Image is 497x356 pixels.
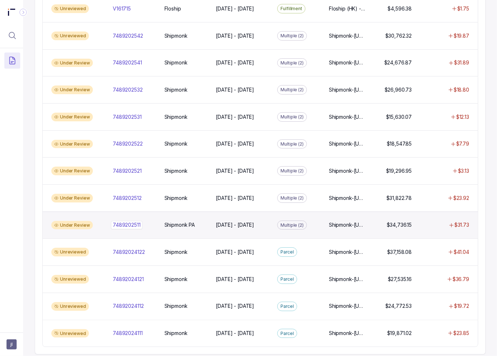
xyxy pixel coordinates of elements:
p: 7489202542 [113,32,143,39]
p: [DATE] - [DATE] [216,302,254,310]
p: $18.80 [454,86,469,93]
p: [DATE] - [DATE] [216,167,254,175]
p: Shipmonk-[US_STATE], Shipmonk-[US_STATE], Shipmonk-[US_STATE] [329,194,366,202]
p: $30,762.32 [385,32,412,39]
p: [DATE] - [DATE] [216,194,254,202]
p: $34,736.15 [387,221,412,229]
p: [DATE] - [DATE] [216,140,254,147]
p: $31.89 [454,59,469,66]
p: Fulfillment [280,5,302,12]
p: Shipmonk-[US_STATE], Shipmonk-[US_STATE], Shipmonk-[US_STATE] [329,248,366,256]
p: Shipmonk-[US_STATE], Shipmonk-[US_STATE], Shipmonk-[US_STATE] [329,167,366,175]
p: Multiple (2) [280,141,304,148]
div: Unreviewed [51,32,89,40]
p: Shipmonk [164,59,188,66]
p: $19,871.02 [387,330,412,337]
p: Shipmonk [164,330,188,337]
p: $3.13 [458,167,469,175]
p: $19.72 [454,302,469,310]
div: Unreviewed [51,302,89,311]
p: $41.04 [454,248,469,256]
p: [DATE] - [DATE] [216,330,254,337]
p: Parcel [280,303,294,310]
p: Shipmonk-[US_STATE], Shipmonk-[US_STATE], Shipmonk-[US_STATE] [329,140,366,147]
p: [DATE] - [DATE] [216,32,254,39]
button: User initials [7,339,17,349]
p: $1.75 [457,5,469,12]
p: [DATE] - [DATE] [216,59,254,66]
p: Floship (HK) - [PERSON_NAME] 1 [329,5,366,12]
p: Shipmonk [164,32,188,39]
p: Multiple (2) [280,194,304,202]
p: Shipmonk [164,248,188,256]
p: Shipmonk-[US_STATE], Shipmonk-[US_STATE], Shipmonk-[US_STATE] [329,221,366,229]
div: Collapse Icon [19,8,27,17]
p: 7489202521 [113,167,142,175]
div: Under Review [51,194,93,202]
p: Shipmonk-[US_STATE], Shipmonk-[US_STATE], Shipmonk-[US_STATE] [329,113,366,121]
p: Shipmonk [164,86,188,93]
div: Under Review [51,85,93,94]
p: 74892024121 [113,276,143,283]
p: Multiple (2) [280,167,304,175]
p: $36.79 [453,276,469,283]
p: Floship [164,5,181,12]
p: 74892024112 [113,302,143,310]
p: [DATE] - [DATE] [216,221,254,229]
p: $4,596.38 [388,5,412,12]
div: Under Review [51,167,93,175]
p: Shipmonk-[US_STATE], Shipmonk-[US_STATE], Shipmonk-[US_STATE] [329,59,366,66]
p: $24,772.53 [385,302,412,310]
p: [DATE] - [DATE] [216,276,254,283]
p: 7489202522 [113,140,143,147]
p: [DATE] - [DATE] [216,5,254,12]
p: Shipmonk PA [164,221,195,229]
div: Under Review [51,59,93,67]
p: Shipmonk [164,140,188,147]
p: 7489202512 [113,194,142,202]
div: Under Review [51,221,93,230]
button: Menu Icon Button MagnifyingGlassIcon [4,28,20,43]
p: $15,630.07 [386,113,412,121]
p: $19,296.95 [386,167,412,175]
div: Under Review [51,113,93,121]
div: Unreviewed [51,4,89,13]
p: $26,960.73 [385,86,412,93]
p: 7489202532 [113,86,143,93]
p: Shipmonk-[US_STATE], Shipmonk-[US_STATE], Shipmonk-[US_STATE] [329,302,366,310]
p: Shipmonk [164,113,188,121]
p: Shipmonk-[US_STATE], Shipmonk-[US_STATE], Shipmonk-[US_STATE] [329,86,366,93]
p: $27,535.16 [388,276,412,283]
p: $7.79 [456,140,469,147]
p: [DATE] - [DATE] [216,86,254,93]
p: Multiple (2) [280,222,304,229]
p: [DATE] - [DATE] [216,113,254,121]
p: $23.92 [453,194,469,202]
p: Parcel [280,276,294,283]
p: $18,547.85 [387,140,412,147]
p: $31,822.78 [386,194,412,202]
div: Unreviewed [51,329,89,338]
p: V161715 [113,5,131,12]
p: Multiple (2) [280,59,304,67]
p: $19.87 [454,32,469,39]
div: Unreviewed [51,275,89,284]
p: [DATE] - [DATE] [216,248,254,256]
p: Multiple (2) [280,32,304,39]
p: Shipmonk [164,302,188,310]
p: $31.73 [454,221,469,229]
p: Shipmonk [164,194,188,202]
div: Unreviewed [51,248,89,256]
p: $12.13 [456,113,469,121]
p: Shipmonk-[US_STATE], Shipmonk-[US_STATE], Shipmonk-[US_STATE] [329,330,366,337]
p: 74892024111 [113,330,142,337]
p: Multiple (2) [280,113,304,121]
p: Parcel [280,248,294,256]
p: 7489202531 [113,113,142,121]
p: Shipmonk-[US_STATE], Shipmonk-[US_STATE], Shipmonk-[US_STATE] [329,32,366,39]
p: Shipmonk-[US_STATE], Shipmonk-[US_STATE], Shipmonk-[US_STATE] [329,276,366,283]
p: 7489202511 [111,221,142,229]
p: Shipmonk [164,276,188,283]
p: 7489202541 [113,59,142,66]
